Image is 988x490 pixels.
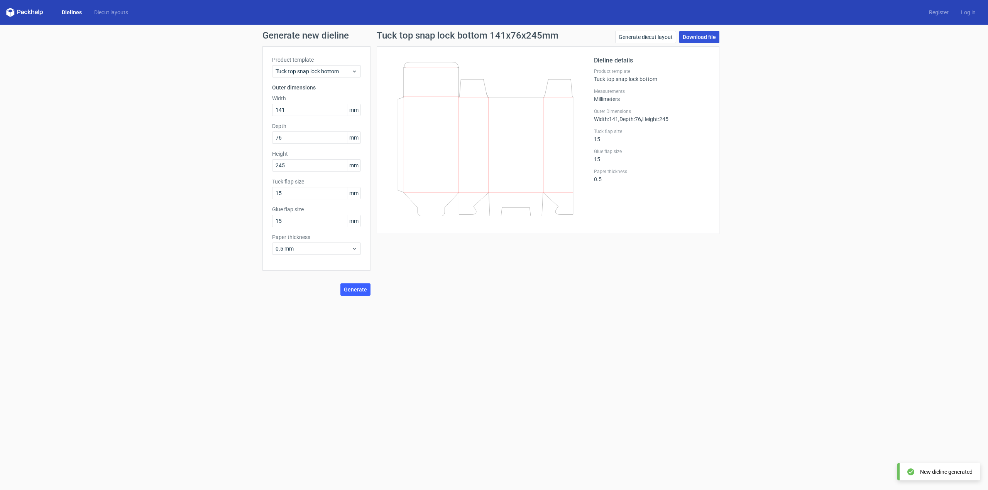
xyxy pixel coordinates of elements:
label: Product template [272,56,361,64]
a: Register [923,8,955,16]
a: Download file [679,31,719,43]
div: 15 [594,128,710,142]
span: mm [347,104,360,116]
span: , Height : 245 [641,116,668,122]
h2: Dieline details [594,56,710,65]
span: Generate [344,287,367,292]
span: Tuck top snap lock bottom [276,67,352,75]
div: New dieline generated [920,468,973,476]
div: Tuck top snap lock bottom [594,68,710,82]
label: Width [272,94,361,102]
label: Tuck flap size [272,178,361,185]
div: 0.5 [594,168,710,182]
label: Glue flap size [272,205,361,213]
div: 15 [594,148,710,162]
button: Generate [340,283,370,296]
a: Generate diecut layout [615,31,676,43]
span: mm [347,215,360,227]
label: Measurements [594,88,710,94]
a: Log in [955,8,982,16]
div: Millimeters [594,88,710,102]
label: Depth [272,122,361,130]
label: Height [272,150,361,158]
span: 0.5 mm [276,245,352,253]
label: Paper thickness [272,233,361,241]
span: mm [347,132,360,143]
span: Width : 141 [594,116,618,122]
h1: Tuck top snap lock bottom 141x76x245mm [377,31,558,40]
a: Diecut layouts [88,8,134,16]
label: Tuck flap size [594,128,710,135]
h1: Generate new dieline [262,31,726,40]
span: mm [347,160,360,171]
span: mm [347,187,360,199]
label: Outer Dimensions [594,108,710,115]
span: , Depth : 76 [618,116,641,122]
label: Product template [594,68,710,74]
label: Glue flap size [594,148,710,155]
label: Paper thickness [594,168,710,175]
a: Dielines [56,8,88,16]
h3: Outer dimensions [272,84,361,91]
